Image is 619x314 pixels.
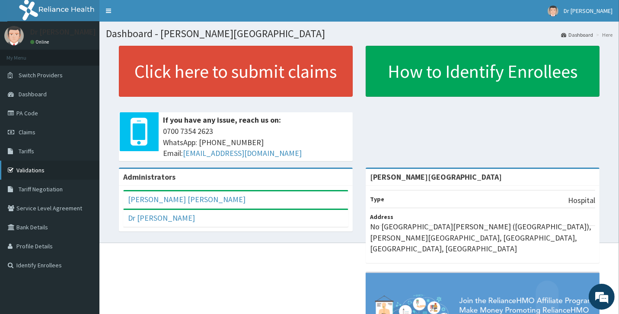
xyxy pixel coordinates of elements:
img: User Image [548,6,558,16]
a: [EMAIL_ADDRESS][DOMAIN_NAME] [183,148,302,158]
b: If you have any issue, reach us on: [163,115,281,125]
a: Dashboard [561,31,593,38]
span: 0700 7354 2623 WhatsApp: [PHONE_NUMBER] Email: [163,126,348,159]
li: Here [594,31,613,38]
img: User Image [4,26,24,45]
h1: Dashboard - [PERSON_NAME][GEOGRAPHIC_DATA] [106,28,613,39]
strong: [PERSON_NAME][GEOGRAPHIC_DATA] [370,172,502,182]
p: Hospital [568,195,595,206]
a: [PERSON_NAME] [PERSON_NAME] [128,194,246,204]
b: Type [370,195,384,203]
a: Online [30,39,51,45]
span: Tariffs [19,147,34,155]
a: Dr [PERSON_NAME] [128,213,195,223]
span: Dr [PERSON_NAME] [564,7,613,15]
b: Administrators [123,172,175,182]
a: How to Identify Enrollees [366,46,600,97]
span: Tariff Negotiation [19,185,63,193]
a: Click here to submit claims [119,46,353,97]
b: Address [370,213,393,221]
span: Dashboard [19,90,47,98]
span: Claims [19,128,35,136]
p: Dr [PERSON_NAME] [30,28,96,36]
span: Switch Providers [19,71,63,79]
p: No [GEOGRAPHIC_DATA][PERSON_NAME] ([GEOGRAPHIC_DATA]), [PERSON_NAME][GEOGRAPHIC_DATA], [GEOGRAPHI... [370,221,595,254]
